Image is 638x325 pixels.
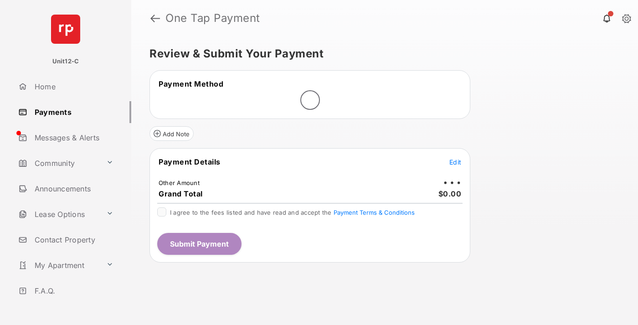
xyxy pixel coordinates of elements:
[157,233,242,255] button: Submit Payment
[15,254,103,276] a: My Apartment
[159,79,223,88] span: Payment Method
[170,209,415,216] span: I agree to the fees listed and have read and accept the
[438,189,462,198] span: $0.00
[159,157,221,166] span: Payment Details
[149,48,612,59] h5: Review & Submit Your Payment
[15,152,103,174] a: Community
[15,178,131,200] a: Announcements
[165,13,260,24] strong: One Tap Payment
[15,203,103,225] a: Lease Options
[334,209,415,216] button: I agree to the fees listed and have read and accept the
[449,157,461,166] button: Edit
[15,76,131,98] a: Home
[149,126,194,141] button: Add Note
[15,101,131,123] a: Payments
[15,280,131,302] a: F.A.Q.
[158,179,200,187] td: Other Amount
[15,229,131,251] a: Contact Property
[51,15,80,44] img: svg+xml;base64,PHN2ZyB4bWxucz0iaHR0cDovL3d3dy53My5vcmcvMjAwMC9zdmciIHdpZHRoPSI2NCIgaGVpZ2h0PSI2NC...
[52,57,79,66] p: Unit12-C
[15,127,131,149] a: Messages & Alerts
[159,189,203,198] span: Grand Total
[449,158,461,166] span: Edit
